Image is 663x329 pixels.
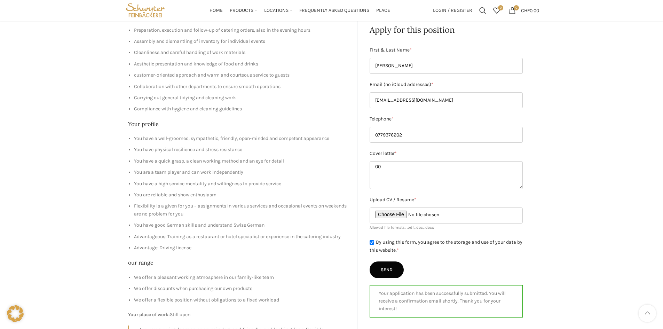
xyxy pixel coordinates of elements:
[134,297,279,303] font: We offer a flexible position without obligations to a fixed workload
[128,120,159,127] font: Your profile
[134,158,284,164] font: You have a quick grasp, a clean working method and an eye for detail
[134,234,341,240] font: Advantageous: Training as a restaurant or hotel specialist or experience in the catering industry
[124,7,167,13] a: Site logo
[170,3,429,17] div: Main navigation
[230,3,257,17] a: Products
[505,3,543,17] a: 0 CHF0.00
[299,7,369,13] font: Frequently Asked Questions
[490,3,504,17] a: 0
[210,3,223,17] a: Home
[370,225,434,230] font: Allowed file formats: .pdf, .doc, .docx
[134,169,243,175] font: You are a team player and can work independently
[134,27,310,33] font: Preparation, execution and follow-up of catering orders, also in the evening hours
[429,3,476,17] a: Login / Register
[370,116,392,122] font: Telephone
[370,197,414,203] font: Upload CV / Resume
[134,147,242,152] font: You have physical resilience and stress resistance
[264,7,289,13] font: Locations
[170,312,190,318] font: Still open
[264,3,292,17] a: Locations
[134,192,216,198] font: You are reliable and show enthusiasm
[128,312,170,318] font: Your place of work:
[134,285,252,291] font: We offer discounts when purchasing our own products
[521,7,539,13] bdi: 0.00
[514,5,519,10] span: 0
[521,7,530,13] span: CHF
[379,290,506,312] font: Your application has been successfully submitted. You will receive a confirmation email shortly. ...
[134,72,290,78] font: customer-oriented approach and warm and courteous service to guests
[299,3,369,17] a: Frequently Asked Questions
[134,245,191,251] font: Advantage: Driving license
[210,7,223,13] font: Home
[639,305,656,322] a: Scroll to top button
[134,135,329,141] font: You have a well-groomed, sympathetic, friendly, open-minded and competent appearance
[134,95,236,101] font: Carrying out general tidying and cleaning work
[370,261,404,278] input: Send
[230,7,253,13] font: Products
[370,82,431,88] font: Email (no iCloud addresses)
[134,203,347,217] font: Flexibility is a given for you – assignments in various services and occasional events on weekend...
[134,181,281,187] font: You have a high service mentality and willingness to provide service
[134,38,265,44] font: Assembly and dismantling of inventory for individual events
[476,3,490,17] a: Seek
[134,84,281,89] font: Collaboration with other departments to ensure smooth operations
[376,7,390,13] font: Place
[500,6,502,9] font: 0
[134,61,258,67] font: Aesthetic presentation and knowledge of food and drinks
[370,239,522,253] font: By using this form, you agree to the storage and use of your data by this website.
[433,7,472,13] font: Login / Register
[370,47,410,53] font: First & Last Name
[134,49,245,55] font: Cleanliness and careful handling of work materials
[370,24,455,35] font: Apply for this position
[370,151,395,157] font: Cover letter
[376,3,390,17] a: Place
[490,3,504,17] div: My wish list
[128,259,153,266] font: our range
[134,222,265,228] font: You have good German skills and understand Swiss German
[134,274,274,280] font: We offer a pleasant working atmosphere in our family-like team
[134,106,242,112] font: Compliance with hygiene and cleaning guidelines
